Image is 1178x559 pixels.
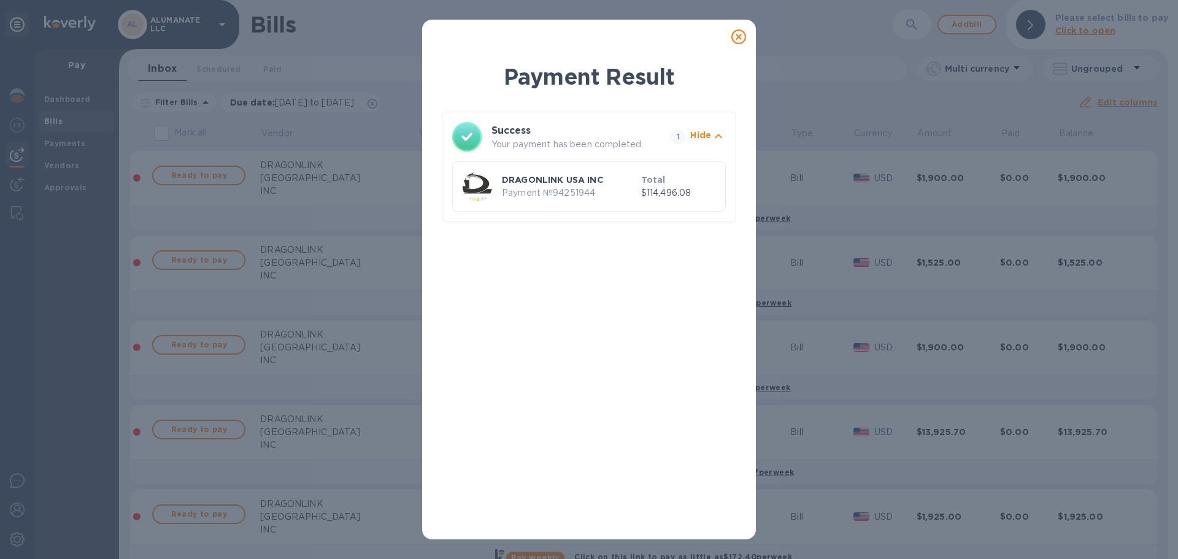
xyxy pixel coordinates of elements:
[502,187,636,199] p: Payment № 94251944
[502,174,636,186] p: DRAGONLINK USA INC
[690,129,726,145] button: Hide
[671,129,685,144] span: 1
[641,187,715,199] p: $114,496.08
[491,123,649,138] h3: Success
[690,129,711,141] p: Hide
[491,138,666,151] p: Your payment has been completed.
[641,175,666,185] b: Total
[442,61,736,92] h1: Payment Result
